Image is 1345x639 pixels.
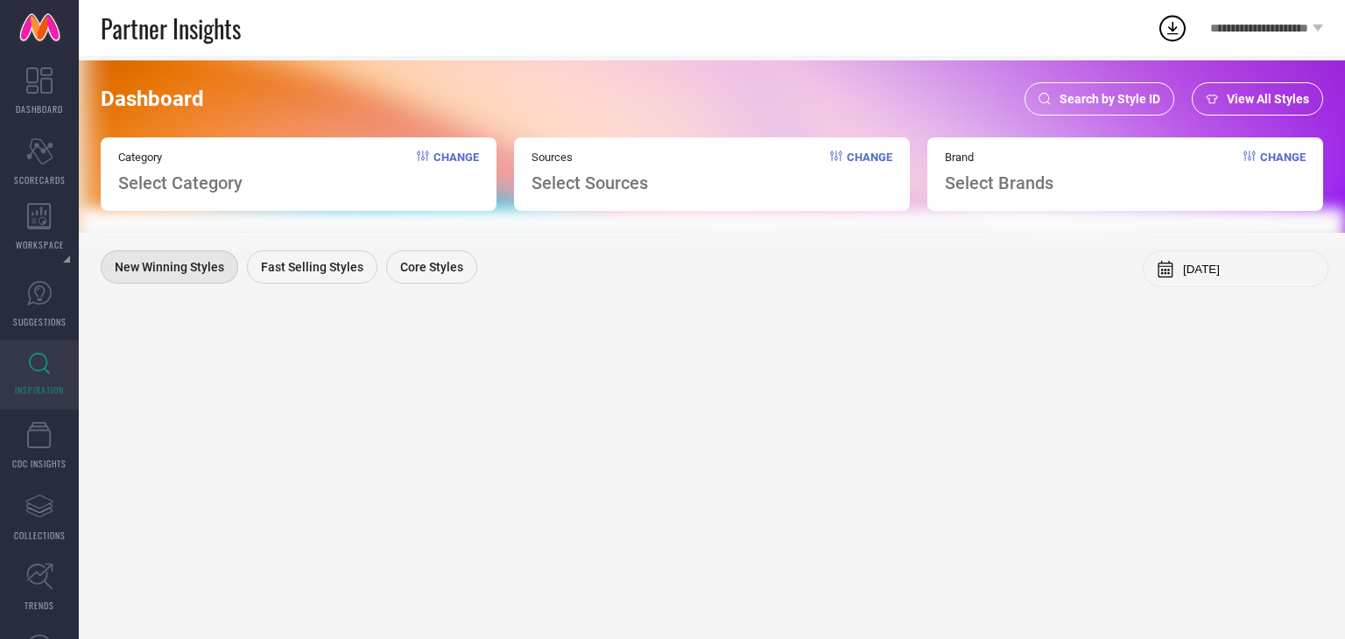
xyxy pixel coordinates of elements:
[1157,12,1188,44] div: Open download list
[101,87,204,111] span: Dashboard
[14,529,66,542] span: COLLECTIONS
[532,172,648,193] span: Select Sources
[261,260,363,274] span: Fast Selling Styles
[1260,151,1306,193] span: Change
[433,151,479,193] span: Change
[25,599,54,612] span: TRENDS
[16,238,64,251] span: WORKSPACE
[13,315,67,328] span: SUGGESTIONS
[532,151,648,164] span: Sources
[15,383,64,397] span: INSPIRATION
[118,151,243,164] span: Category
[847,151,892,193] span: Change
[101,11,241,46] span: Partner Insights
[1227,92,1309,106] span: View All Styles
[14,173,66,186] span: SCORECARDS
[1060,92,1160,106] span: Search by Style ID
[115,260,224,274] span: New Winning Styles
[400,260,463,274] span: Core Styles
[945,172,1053,193] span: Select Brands
[1183,263,1314,276] input: Select month
[945,151,1053,164] span: Brand
[118,172,243,193] span: Select Category
[12,457,67,470] span: CDC INSIGHTS
[16,102,63,116] span: DASHBOARD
